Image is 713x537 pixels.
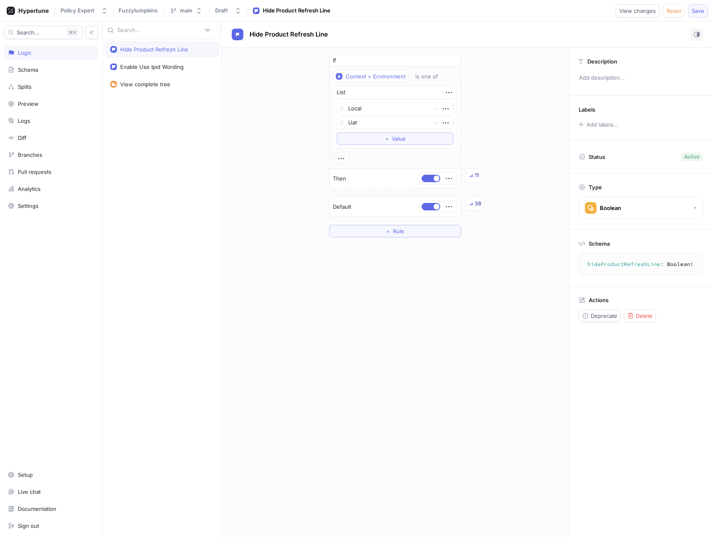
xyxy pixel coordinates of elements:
[17,30,39,35] span: Search...
[18,505,56,512] div: Documentation
[475,200,481,208] div: 38
[475,171,479,180] div: 11
[120,81,170,88] div: View complete tree
[587,122,618,127] div: Add labels...
[18,203,39,209] div: Settings
[589,151,605,163] p: Status
[591,313,617,318] span: Deprecate
[18,186,41,192] div: Analytics
[18,168,51,175] div: Pull requests
[18,151,42,158] div: Branches
[18,522,39,529] div: Sign out
[4,26,82,39] button: Search...K
[337,132,454,145] button: ＋Value
[600,205,621,212] div: Boolean
[587,58,617,65] p: Description
[117,26,201,34] input: Search...
[579,197,703,219] button: Boolean
[636,313,652,318] span: Delete
[579,106,595,113] p: Labels
[120,46,188,53] div: Hide Product Refresh Line
[333,203,351,211] p: Default
[120,63,184,70] div: Enable Use Ipid Wording
[624,310,656,322] button: Delete
[384,136,390,141] span: ＋
[386,229,391,234] span: ＋
[18,117,30,124] div: Logs
[582,257,699,272] textarea: hideProductRefreshLine: Boolean!
[667,8,681,13] span: Reset
[589,240,610,247] p: Schema
[333,175,346,183] p: Then
[18,488,41,495] div: Live chat
[415,73,438,80] div: is one of
[18,471,33,478] div: Setup
[619,8,656,13] span: View changes
[57,4,111,17] button: Policy Expert
[589,184,602,190] p: Type
[333,70,409,83] button: Context > Environment
[333,56,336,65] p: If
[692,8,704,13] span: Save
[167,4,206,17] button: main
[66,28,79,37] div: K
[576,119,621,130] button: Add labels...
[575,71,706,85] p: Add description...
[579,310,621,322] button: Deprecate
[18,100,39,107] div: Preview
[212,4,245,17] button: Draft
[4,502,98,516] a: Documentation
[684,153,699,161] div: Active
[215,7,228,14] div: Draft
[346,73,405,80] div: Context > Environment
[18,66,38,73] div: Schema
[250,31,328,38] span: Hide Product Refresh Line
[337,88,345,97] div: List
[589,297,609,303] p: Actions
[329,225,461,237] button: ＋Rule
[263,7,330,15] div: Hide Product Refresh Line
[61,7,95,14] div: Policy Expert
[18,83,32,90] div: Splits
[393,229,404,234] span: Rule
[412,70,450,83] button: is one of
[392,136,406,141] span: Value
[616,4,660,17] button: View changes
[663,4,685,17] button: Reset
[18,49,32,56] div: Logic
[688,4,708,17] button: Save
[119,7,158,13] span: Fuzzylumpkins
[18,134,27,141] div: Diff
[180,7,192,14] div: main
